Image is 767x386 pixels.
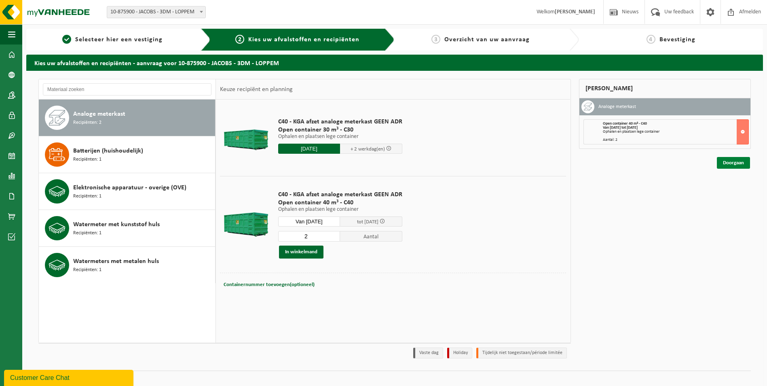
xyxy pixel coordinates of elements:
span: Recipiënten: 2 [73,119,101,127]
span: 1 [62,35,71,44]
span: Recipiënten: 1 [73,229,101,237]
h3: Analoge meterkast [598,100,636,113]
div: Aantal: 2 [603,138,749,142]
span: Open container 40 m³ - C40 [278,199,402,207]
div: Ophalen en plaatsen lege container [603,130,749,134]
span: Batterijen (huishoudelijk) [73,146,143,156]
span: 10-875900 - JACOBS - 3DM - LOPPEM [107,6,206,18]
input: Selecteer datum [278,144,340,154]
span: Elektronische apparatuur - overige (OVE) [73,183,186,193]
div: Keuze recipiënt en planning [216,79,297,100]
li: Holiday [447,348,472,358]
div: [PERSON_NAME] [579,79,751,98]
a: Doorgaan [717,157,750,169]
span: 3 [431,35,440,44]
span: Open container 40 m³ - C40 [603,121,647,126]
li: Vaste dag [413,348,443,358]
span: Analoge meterkast [73,109,125,119]
button: Watermeter met kunststof huls Recipiënten: 1 [39,210,216,247]
strong: [PERSON_NAME] [555,9,595,15]
li: Tijdelijk niet toegestaan/période limitée [476,348,567,358]
button: Watermeters met metalen huls Recipiënten: 1 [39,247,216,283]
input: Materiaal zoeken [43,83,211,95]
p: Ophalen en plaatsen lege container [278,207,402,212]
span: Recipiënten: 1 [73,266,101,274]
button: Batterijen (huishoudelijk) Recipiënten: 1 [39,136,216,173]
span: Open container 30 m³ - C30 [278,126,402,134]
span: 10-875900 - JACOBS - 3DM - LOPPEM [107,6,205,18]
span: Containernummer toevoegen(optioneel) [224,282,315,287]
strong: Van [DATE] tot [DATE] [603,125,638,130]
button: Containernummer toevoegen(optioneel) [223,279,315,291]
span: C40 - KGA afzet analoge meterkast GEEN ADR [278,191,402,199]
span: Bevestiging [659,36,695,43]
span: Recipiënten: 1 [73,193,101,200]
span: Overzicht van uw aanvraag [444,36,530,43]
span: 2 [235,35,244,44]
span: + 2 werkdag(en) [351,146,385,152]
button: Elektronische apparatuur - overige (OVE) Recipiënten: 1 [39,173,216,210]
span: Watermeters met metalen huls [73,257,159,266]
span: Kies uw afvalstoffen en recipiënten [248,36,359,43]
span: tot [DATE] [357,219,378,225]
button: Analoge meterkast Recipiënten: 2 [39,100,216,136]
input: Selecteer datum [278,216,340,227]
span: Watermeter met kunststof huls [73,220,160,229]
a: 1Selecteer hier een vestiging [30,35,194,45]
span: Aantal [340,231,402,242]
iframe: chat widget [4,368,135,386]
span: 4 [647,35,655,44]
span: C40 - KGA afzet analoge meterkast GEEN ADR [278,118,402,126]
h2: Kies uw afvalstoffen en recipiënten - aanvraag voor 10-875900 - JACOBS - 3DM - LOPPEM [26,55,763,70]
span: Selecteer hier een vestiging [75,36,163,43]
p: Ophalen en plaatsen lege container [278,134,402,140]
span: Recipiënten: 1 [73,156,101,163]
button: In winkelmand [279,246,323,259]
